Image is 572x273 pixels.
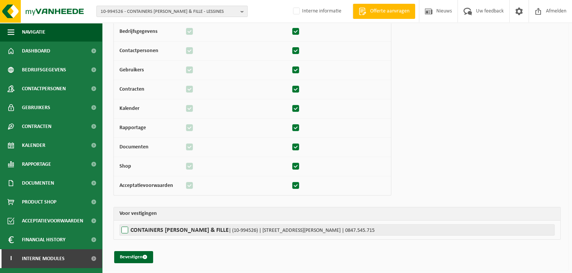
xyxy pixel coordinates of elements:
label: CONTAINERS [PERSON_NAME] & FILLE [119,224,555,236]
strong: Gebruikers [119,67,144,73]
span: 10-994526 - CONTAINERS [PERSON_NAME] & FILLE - LESSINES [101,6,237,17]
span: Bedrijfsgegevens [22,60,66,79]
span: Interne modules [22,249,65,268]
span: Contactpersonen [22,79,66,98]
span: Offerte aanvragen [368,8,411,15]
span: Financial History [22,230,65,249]
span: | (10-994526) | [STREET_ADDRESS][PERSON_NAME] | 0847.545.715 [229,228,375,233]
label: Interne informatie [291,6,341,17]
span: Contracten [22,117,51,136]
strong: Bedrijfsgegevens [119,29,158,34]
span: Acceptatievoorwaarden [22,211,83,230]
span: Gebruikers [22,98,50,117]
strong: Contactpersonen [119,48,158,54]
button: Bevestigen [114,251,153,263]
strong: Kalender [119,106,140,111]
span: Dashboard [22,42,50,60]
span: Rapportage [22,155,51,174]
strong: Contracten [119,86,144,92]
span: Kalender [22,136,45,155]
span: I [8,249,14,268]
strong: Acceptatievoorwaarden [119,183,173,188]
strong: Rapportage [119,125,146,131]
th: Voor vestigingen [114,207,560,221]
strong: Shop [119,163,131,169]
a: Offerte aanvragen [353,4,415,19]
span: Product Shop [22,193,56,211]
button: 10-994526 - CONTAINERS [PERSON_NAME] & FILLE - LESSINES [96,6,248,17]
strong: Documenten [119,144,149,150]
span: Navigatie [22,23,45,42]
span: Documenten [22,174,54,193]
